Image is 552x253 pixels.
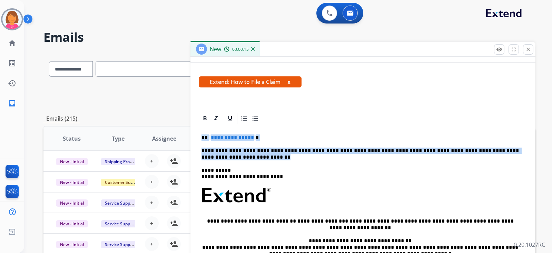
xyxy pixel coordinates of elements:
[101,241,140,248] span: Service Support
[56,220,88,227] span: New - Initial
[56,199,88,207] span: New - Initial
[211,113,221,124] div: Italic
[170,198,178,207] mat-icon: person_add
[150,157,153,165] span: +
[2,10,22,29] img: avatar
[101,199,140,207] span: Service Support
[8,59,16,67] mat-icon: list_alt
[101,179,146,186] span: Customer Support
[8,79,16,87] mat-icon: history
[200,113,210,124] div: Bold
[210,45,221,53] span: New
[170,157,178,165] mat-icon: person_add
[199,76,302,87] span: Extend: How to File a Claim
[170,240,178,248] mat-icon: person_add
[150,240,153,248] span: +
[43,114,80,123] p: Emails (215)
[145,196,159,209] button: +
[250,113,260,124] div: Bullet List
[8,39,16,47] mat-icon: home
[150,219,153,227] span: +
[56,158,88,165] span: New - Initial
[8,99,16,107] mat-icon: inbox
[496,46,502,53] mat-icon: remove_red_eye
[63,134,81,143] span: Status
[225,113,235,124] div: Underline
[56,179,88,186] span: New - Initial
[56,241,88,248] span: New - Initial
[145,237,159,251] button: +
[170,219,178,227] mat-icon: person_add
[150,198,153,207] span: +
[150,178,153,186] span: +
[232,47,249,52] span: 00:00:15
[152,134,176,143] span: Assignee
[170,178,178,186] mat-icon: person_add
[43,30,535,44] h2: Emails
[287,78,290,86] button: x
[525,46,531,53] mat-icon: close
[145,216,159,230] button: +
[101,220,140,227] span: Service Support
[511,46,517,53] mat-icon: fullscreen
[145,154,159,168] button: +
[145,175,159,189] button: +
[239,113,249,124] div: Ordered List
[112,134,125,143] span: Type
[514,241,545,249] p: 0.20.1027RC
[101,158,148,165] span: Shipping Protection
